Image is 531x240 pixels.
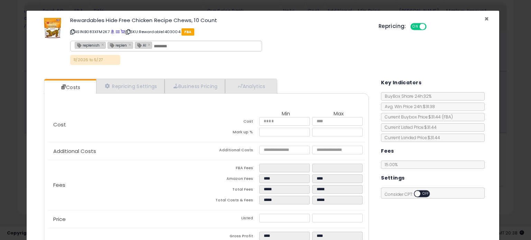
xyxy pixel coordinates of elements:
a: BuyBox page [111,29,114,35]
span: $31.44 [428,114,453,120]
h5: Settings [381,174,404,182]
th: Min [259,111,312,117]
h5: Repricing: [379,23,406,29]
span: replenish [75,42,100,48]
td: Amazon Fees [206,174,259,185]
span: OFF [420,191,431,197]
p: Fees [48,182,206,188]
a: × [101,41,105,48]
p: 11/2026 to 5/27 [70,55,120,65]
span: AI [135,42,146,48]
a: All offer listings [116,29,120,35]
span: Current Landed Price: $31.44 [381,135,440,141]
span: OFF [425,24,436,30]
td: Cost [206,117,259,128]
p: Additional Costs [48,148,206,154]
p: Price [48,217,206,222]
h5: Fees [381,147,394,155]
td: Additional Costs [206,146,259,156]
a: × [129,41,133,48]
a: Repricing Settings [96,79,165,93]
td: Total Costs & Fees [206,196,259,207]
span: ON [411,24,420,30]
a: Analytics [225,79,276,93]
td: Mark up % [206,128,259,138]
span: BuyBox Share 24h: 32% [381,93,431,99]
h3: Rewardables Hide Free Chicken Recipe Chews, 10 Count [70,18,368,23]
td: Listed [206,214,259,224]
a: Your listing only [121,29,124,35]
span: Current Listed Price: $31.44 [381,124,437,130]
span: replen [108,42,127,48]
p: Cost [48,122,206,127]
td: FBA Fees [206,164,259,174]
span: Avg. Win Price 24h: $31.38 [381,104,435,109]
span: FBA [181,28,194,36]
a: × [148,41,152,48]
th: Max [312,111,365,117]
span: Current Buybox Price: [381,114,453,120]
td: Total Fees [206,185,259,196]
span: ( FBA ) [442,114,453,120]
img: 41MpsWdoL6S._SL60_.jpg [42,18,63,38]
span: 15.00 % [385,162,398,167]
a: Business Pricing [165,79,225,93]
span: Consider CPT: [381,191,439,197]
p: ASIN: B083XFM2K7 | SKU: Rewardable1403004 [70,26,368,37]
h5: Key Indicators [381,78,421,87]
a: Costs [44,80,95,94]
span: × [484,14,489,24]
